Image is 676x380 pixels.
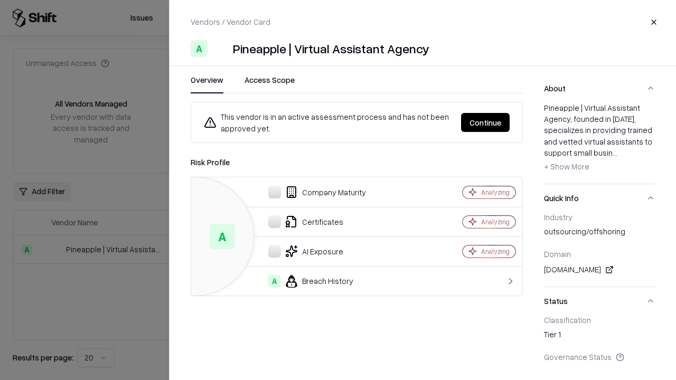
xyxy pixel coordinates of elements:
div: A [191,40,208,57]
button: Status [544,287,655,315]
div: Analyzing [481,247,510,256]
div: Tier 1 [544,329,655,344]
div: Company Maturity [200,186,426,198]
div: Analyzing [481,217,510,226]
div: Domain [544,249,655,259]
div: Governance Status [544,352,655,362]
div: Pineapple | Virtual Assistant Agency, founded in [DATE], specializes in providing trained and vet... [544,102,655,175]
div: Certificates [200,215,426,228]
button: Quick Info [544,184,655,212]
div: Analyzing [481,188,510,197]
div: This vendor is in an active assessment process and has not been approved yet. [204,111,453,134]
span: ... [613,148,617,157]
img: Pineapple | Virtual Assistant Agency [212,40,229,57]
div: Risk Profile [191,156,523,168]
div: About [544,102,655,184]
div: AI Exposure [200,245,426,258]
button: About [544,74,655,102]
button: Overview [191,74,223,93]
div: Breach History [200,275,426,288]
div: outsourcing/offshoring [544,226,655,241]
button: Access Scope [245,74,295,93]
div: A [268,275,281,288]
div: Classification [544,315,655,325]
div: Industry [544,212,655,222]
p: Vendors / Vendor Card [191,16,270,27]
button: Continue [461,113,510,132]
div: [DOMAIN_NAME] [544,263,655,276]
span: + Show More [544,161,589,171]
div: Quick Info [544,212,655,287]
button: + Show More [544,158,589,175]
div: A [210,224,235,249]
div: Pineapple | Virtual Assistant Agency [233,40,429,57]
